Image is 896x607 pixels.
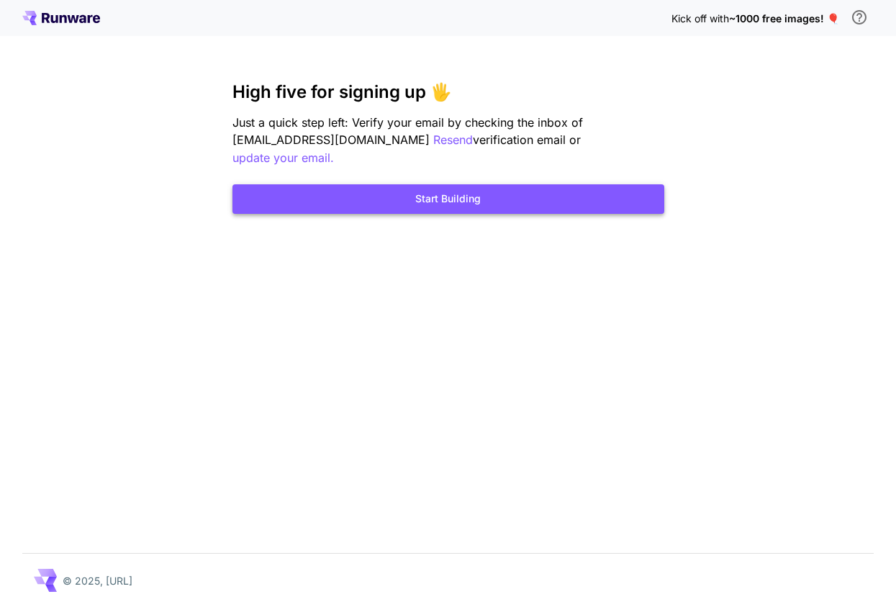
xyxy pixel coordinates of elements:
[232,149,334,167] button: update your email.
[433,131,473,149] button: Resend
[63,573,132,588] p: © 2025, [URL]
[671,12,729,24] span: Kick off with
[845,3,874,32] button: In order to qualify for free credit, you need to sign up with a business email address and click ...
[232,115,583,147] span: Just a quick step left: Verify your email by checking the inbox of [EMAIL_ADDRESS][DOMAIN_NAME]
[232,82,664,102] h3: High five for signing up 🖐️
[232,184,664,214] button: Start Building
[473,132,581,147] span: verification email or
[729,12,839,24] span: ~1000 free images! 🎈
